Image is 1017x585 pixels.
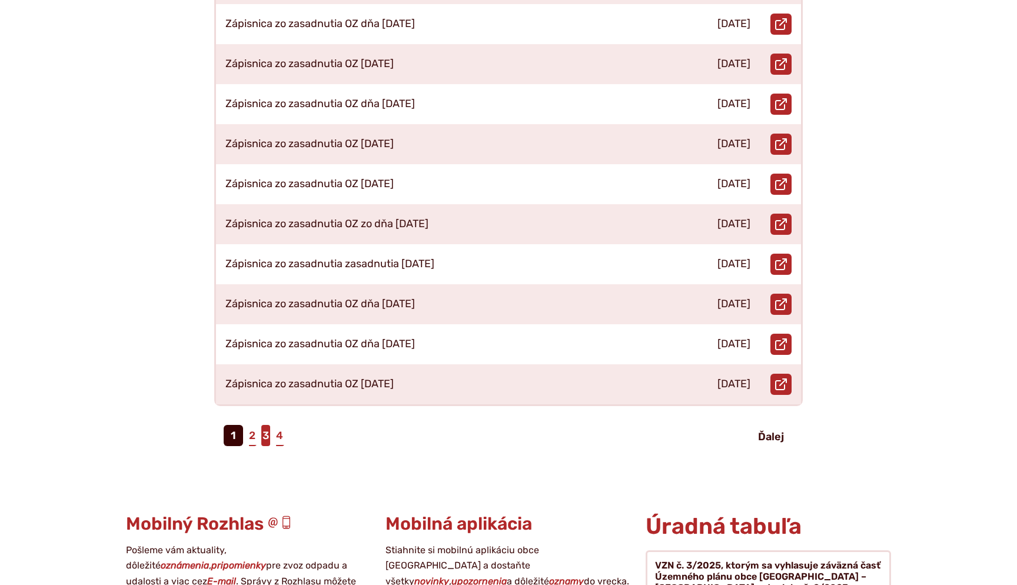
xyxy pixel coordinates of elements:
h3: Mobilná aplikácia [385,514,631,534]
a: Ďalej [749,426,793,447]
span: Ďalej [758,430,784,443]
p: Zápisnica zo zasadnutia OZ dňa [DATE] [225,338,415,351]
p: [DATE] [717,138,750,151]
p: [DATE] [717,298,750,311]
p: [DATE] [717,18,750,31]
h3: Mobilný Rozhlas [126,514,371,534]
a: 4 [275,425,284,446]
p: Zápisnica zo zasadnutia OZ [DATE] [225,138,394,151]
p: [DATE] [717,378,750,391]
p: Zápisnica zo zasadnutia OZ zo dňa [DATE] [225,218,428,231]
a: 3 [261,425,270,446]
p: [DATE] [717,338,750,351]
p: Zápisnica zo zasadnutia OZ [DATE] [225,378,394,391]
strong: pripomienky [211,560,266,571]
p: [DATE] [717,58,750,71]
p: Zápisnica zo zasadnutia OZ dňa [DATE] [225,98,415,111]
span: 1 [224,425,243,446]
p: [DATE] [717,218,750,231]
strong: oznámenia [161,560,209,571]
p: Zápisnica zo zasadnutia OZ dňa [DATE] [225,18,415,31]
p: Zápisnica zo zasadnutia OZ [DATE] [225,58,394,71]
p: [DATE] [717,98,750,111]
a: 2 [248,425,257,446]
p: Zápisnica zo zasadnutia zasadnutia [DATE] [225,258,434,271]
p: Zápisnica zo zasadnutia OZ dňa [DATE] [225,298,415,311]
h2: Úradná tabuľa [646,514,891,539]
p: [DATE] [717,178,750,191]
p: [DATE] [717,258,750,271]
p: Zápisnica zo zasadnutia OZ [DATE] [225,178,394,191]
